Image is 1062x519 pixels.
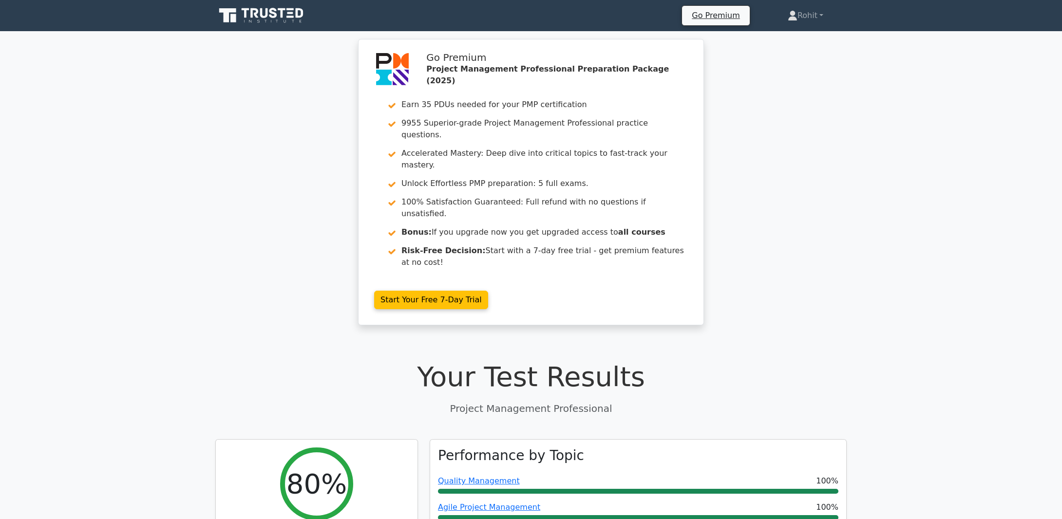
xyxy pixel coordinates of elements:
h3: Performance by Topic [438,447,584,464]
h1: Your Test Results [215,360,847,393]
span: 100% [816,475,838,487]
p: Project Management Professional [215,401,847,416]
a: Agile Project Management [438,502,540,512]
a: Go Premium [686,9,745,22]
h2: 80% [286,467,347,500]
a: Start Your Free 7-Day Trial [374,291,488,309]
a: Quality Management [438,476,520,485]
a: Rohit [764,6,847,25]
span: 100% [816,501,838,513]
